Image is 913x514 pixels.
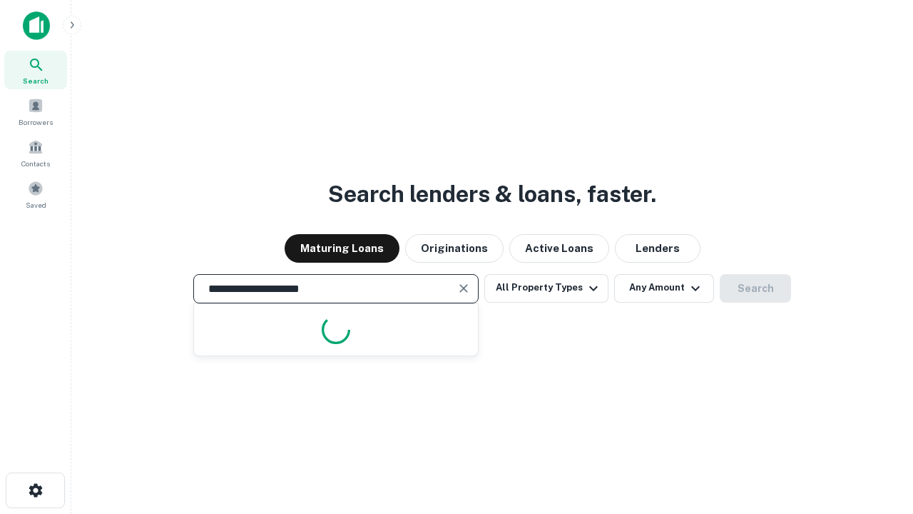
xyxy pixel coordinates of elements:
[23,11,50,40] img: capitalize-icon.png
[509,234,609,263] button: Active Loans
[615,234,700,263] button: Lenders
[405,234,504,263] button: Originations
[26,199,46,211] span: Saved
[614,274,714,303] button: Any Amount
[19,116,53,128] span: Borrowers
[484,274,608,303] button: All Property Types
[4,92,67,131] a: Borrowers
[328,177,656,211] h3: Search lenders & loans, faster.
[4,175,67,213] a: Saved
[454,278,474,298] button: Clear
[4,51,67,89] a: Search
[842,400,913,468] iframe: Chat Widget
[285,234,399,263] button: Maturing Loans
[4,133,67,172] a: Contacts
[23,75,49,86] span: Search
[21,158,50,169] span: Contacts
